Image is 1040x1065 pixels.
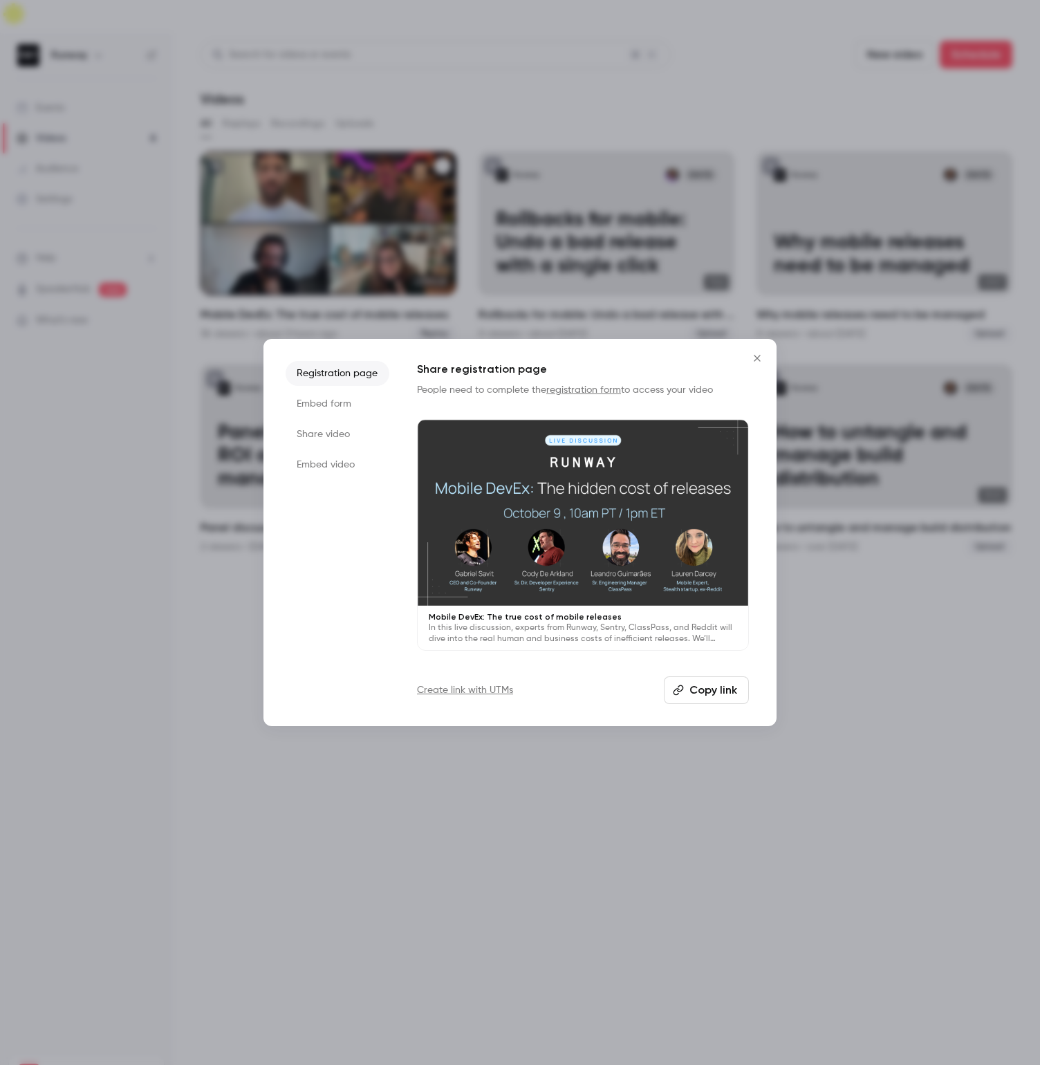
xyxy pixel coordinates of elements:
li: Share video [286,422,389,447]
p: In this live discussion, experts from Runway, Sentry, ClassPass, and Reddit will dive into the re... [429,622,737,645]
li: Registration page [286,361,389,386]
li: Embed video [286,452,389,477]
p: People need to complete the to access your video [417,383,749,397]
h1: Share registration page [417,361,749,378]
a: Create link with UTMs [417,683,513,697]
button: Copy link [664,676,749,704]
li: Embed form [286,391,389,416]
a: registration form [546,385,621,395]
a: Mobile DevEx: The true cost of mobile releasesIn this live discussion, experts from Runway, Sentr... [417,419,749,651]
p: Mobile DevEx: The true cost of mobile releases [429,611,737,622]
button: Close [743,344,771,372]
